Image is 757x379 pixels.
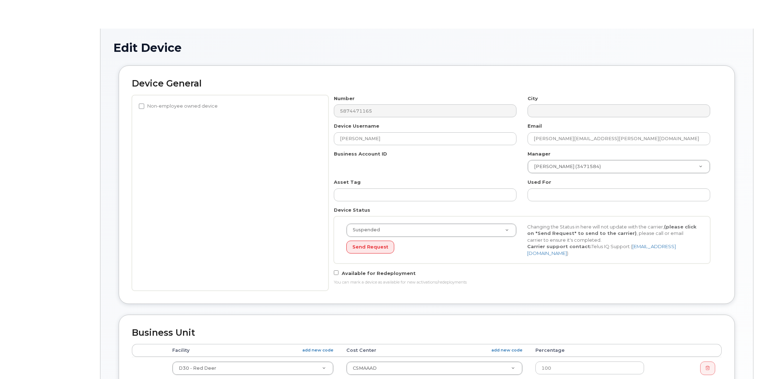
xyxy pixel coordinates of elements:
span: D30 - Red Deer [179,365,216,371]
th: Percentage [529,344,650,357]
label: Email [528,123,542,129]
span: CSMAAAD [353,365,377,371]
th: Facility [166,344,340,357]
label: Asset Tag [334,179,361,186]
a: [PERSON_NAME] (3471584) [528,160,710,173]
label: Business Account ID [334,151,387,157]
button: Send Request [346,241,394,254]
span: [PERSON_NAME] (3471584) [530,163,601,170]
input: Non-employee owned device [139,103,144,109]
strong: Carrier support contact: [527,243,592,249]
h2: Device General [132,79,722,89]
a: add new code [491,347,523,353]
label: Non-employee owned device [139,102,218,110]
div: You can mark a device as available for new activations/redeployments [334,280,710,285]
label: City [528,95,538,102]
label: Used For [528,179,551,186]
div: Changing the Status in here will not update with the carrier, , please call or email carrier to e... [522,223,703,257]
a: [EMAIL_ADDRESS][DOMAIN_NAME] [527,243,676,256]
label: Device Username [334,123,379,129]
h2: Business Unit [132,328,722,338]
h1: Edit Device [113,41,740,54]
span: Suspended [348,227,380,233]
th: Cost Center [340,344,529,357]
a: add new code [302,347,333,353]
label: Device Status [334,207,370,213]
a: Suspended [347,224,516,237]
label: Manager [528,151,550,157]
input: Available for Redeployment [334,270,338,275]
a: D30 - Red Deer [173,362,333,375]
a: CSMAAAD [347,362,522,375]
label: Number [334,95,355,102]
span: Available for Redeployment [342,270,416,276]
